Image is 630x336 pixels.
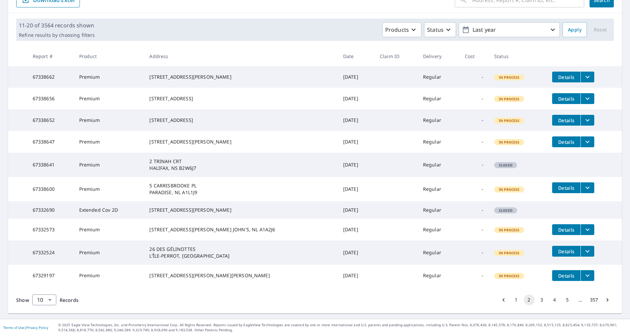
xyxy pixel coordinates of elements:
[338,66,374,88] td: [DATE]
[556,227,576,233] span: Details
[552,115,580,126] button: detailsBtn-67338652
[552,72,580,82] button: detailsBtn-67338662
[580,93,594,104] button: filesDropdownBtn-67338656
[459,177,489,201] td: -
[149,158,332,172] div: 2 TRINAH CRT HALIFAX, NS B2W6J7
[580,270,594,281] button: filesDropdownBtn-67329197
[556,74,576,80] span: Details
[459,66,489,88] td: -
[382,22,421,37] button: Products
[26,325,48,330] a: Privacy Policy
[495,118,524,123] span: In Process
[418,177,459,201] td: Regular
[580,246,594,257] button: filesDropdownBtn-67332524
[563,22,587,37] button: Apply
[418,240,459,265] td: Regular
[74,131,144,153] td: Premium
[556,273,576,279] span: Details
[418,109,459,131] td: Regular
[495,75,524,80] span: In Process
[338,46,374,66] th: Date
[149,138,332,145] div: [STREET_ADDRESS][PERSON_NAME]
[149,272,332,279] div: [STREET_ADDRESS][PERSON_NAME][PERSON_NAME]
[495,187,524,192] span: In Process
[32,294,56,305] div: Show 10 records
[27,88,74,109] td: 67338656
[27,201,74,219] td: 67332690
[338,240,374,265] td: [DATE]
[149,226,332,233] div: [STREET_ADDRESS][PERSON_NAME] JOHN'S, NL A1A2J6
[144,46,337,66] th: Address
[495,228,524,232] span: In Process
[338,201,374,219] td: [DATE]
[74,153,144,177] td: Premium
[418,153,459,177] td: Regular
[489,46,547,66] th: Status
[3,325,24,330] a: Terms of Use
[149,74,332,80] div: [STREET_ADDRESS][PERSON_NAME]
[427,26,444,34] p: Status
[27,131,74,153] td: 67338647
[459,22,560,37] button: Last year
[580,136,594,147] button: filesDropdownBtn-67338647
[338,88,374,109] td: [DATE]
[19,21,95,29] p: 11-20 of 3564 records shown
[149,207,332,213] div: [STREET_ADDRESS][PERSON_NAME]
[74,265,144,286] td: Premium
[149,246,332,259] div: 26 DES GÉLINOTTES L'ÎLE-PERROT, [GEOGRAPHIC_DATA]
[552,246,580,257] button: detailsBtn-67332524
[459,131,489,153] td: -
[552,93,580,104] button: detailsBtn-67338656
[19,32,95,38] p: Refine results by choosing filters
[459,219,489,240] td: -
[495,208,516,213] span: Closed
[338,109,374,131] td: [DATE]
[27,177,74,201] td: 67338600
[149,182,332,196] div: 5 CARRISBROOKE PL PARADISE, NL A1L1J9
[424,22,456,37] button: Status
[459,240,489,265] td: -
[552,182,580,193] button: detailsBtn-67338600
[338,219,374,240] td: [DATE]
[556,96,576,102] span: Details
[74,46,144,66] th: Product
[27,219,74,240] td: 67332573
[16,297,29,303] span: Show
[74,88,144,109] td: Premium
[374,46,418,66] th: Claim ID
[459,46,489,66] th: Cost
[338,131,374,153] td: [DATE]
[27,109,74,131] td: 67338652
[74,219,144,240] td: Premium
[338,265,374,286] td: [DATE]
[575,296,586,303] div: …
[580,115,594,126] button: filesDropdownBtn-67338652
[498,294,509,305] button: Go to previous page
[524,294,535,305] button: page 2
[495,274,524,278] span: In Process
[588,294,600,305] button: Go to page 357
[418,131,459,153] td: Regular
[149,95,332,102] div: [STREET_ADDRESS]
[149,117,332,124] div: [STREET_ADDRESS]
[556,185,576,191] span: Details
[552,224,580,235] button: detailsBtn-67332573
[27,46,74,66] th: Report #
[568,26,581,34] span: Apply
[556,139,576,145] span: Details
[459,88,489,109] td: -
[497,294,614,305] nav: pagination navigation
[3,326,48,330] p: |
[74,177,144,201] td: Premium
[418,88,459,109] td: Regular
[27,240,74,265] td: 67332524
[459,109,489,131] td: -
[418,46,459,66] th: Delivery
[32,290,56,309] div: 10
[580,224,594,235] button: filesDropdownBtn-67332573
[549,294,560,305] button: Go to page 4
[74,66,144,88] td: Premium
[418,219,459,240] td: Regular
[74,109,144,131] td: Premium
[385,26,409,34] p: Products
